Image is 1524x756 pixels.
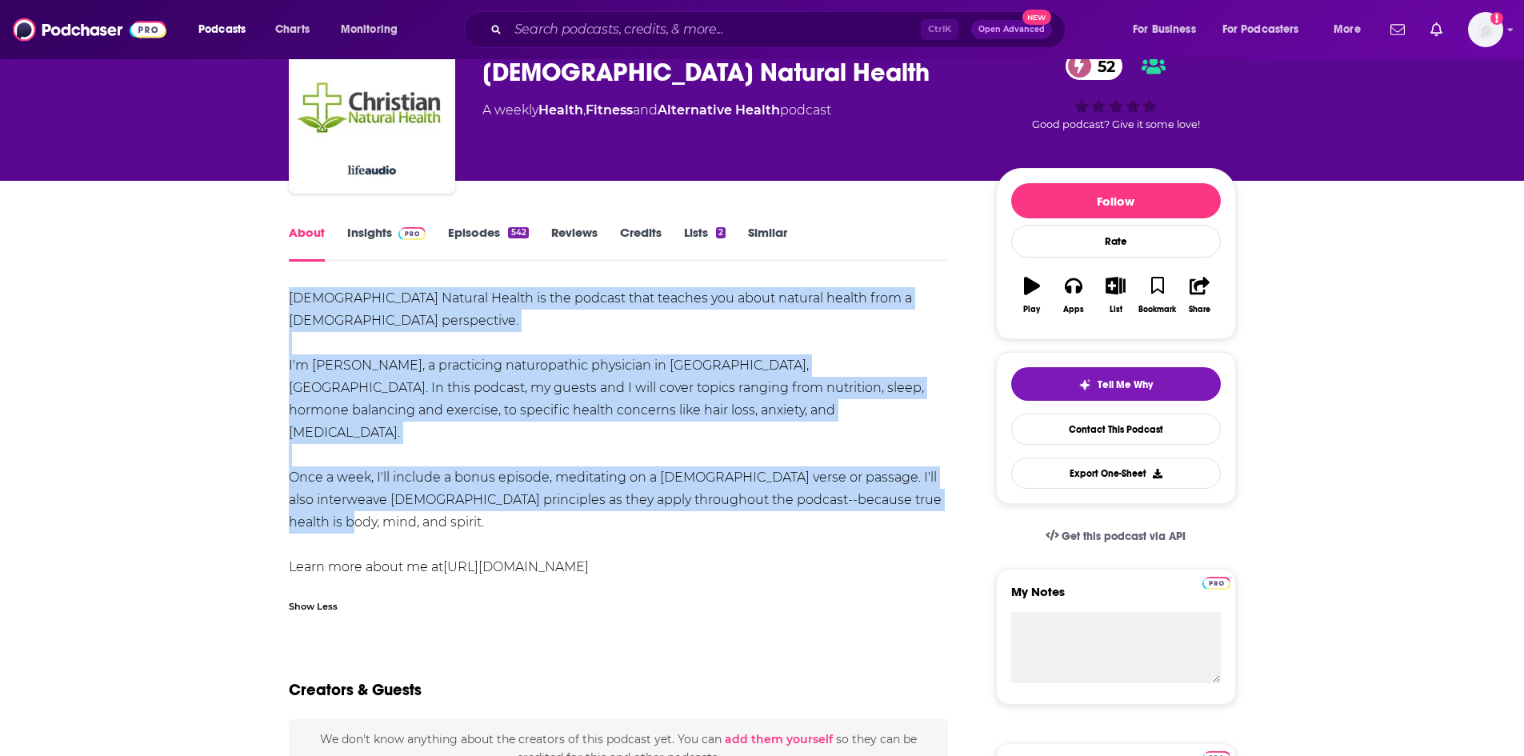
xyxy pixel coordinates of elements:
img: Podchaser Pro [1202,577,1230,590]
a: Pro website [1202,574,1230,590]
div: 542 [508,227,528,238]
a: Show notifications dropdown [1424,16,1449,43]
button: open menu [1122,17,1216,42]
button: List [1094,266,1136,324]
button: Bookmark [1137,266,1178,324]
span: and [633,102,658,118]
a: Fitness [586,102,633,118]
a: Credits [620,225,662,262]
button: open menu [187,17,266,42]
span: 52 [1082,52,1123,80]
div: 2 [716,227,726,238]
a: About [289,225,325,262]
div: 52Good podcast? Give it some love! [996,42,1236,141]
span: Ctrl K [921,19,958,40]
span: For Podcasters [1222,18,1299,41]
button: Share [1178,266,1220,324]
img: Podchaser Pro [398,227,426,240]
button: Follow [1011,183,1221,218]
span: Podcasts [198,18,246,41]
a: Get this podcast via API [1033,517,1199,556]
img: User Profile [1468,12,1503,47]
div: List [1110,305,1122,314]
a: Reviews [551,225,598,262]
span: New [1022,10,1051,25]
a: Health [538,102,583,118]
span: Open Advanced [978,26,1045,34]
button: Open AdvancedNew [971,20,1052,39]
span: Get this podcast via API [1062,530,1186,543]
span: , [583,102,586,118]
h2: Creators & Guests [289,680,422,700]
button: open menu [1322,17,1381,42]
a: Contact This Podcast [1011,414,1221,445]
button: Apps [1053,266,1094,324]
button: open menu [1212,17,1322,42]
button: Play [1011,266,1053,324]
span: Logged in as luilaking [1468,12,1503,47]
span: For Business [1133,18,1196,41]
img: Christian Natural Health [292,30,452,190]
span: Monitoring [341,18,398,41]
a: Alternative Health [658,102,780,118]
label: My Notes [1011,584,1221,612]
a: Show notifications dropdown [1384,16,1411,43]
button: open menu [330,17,418,42]
div: Play [1023,305,1040,314]
div: Bookmark [1138,305,1176,314]
div: Search podcasts, credits, & more... [479,11,1081,48]
span: Tell Me Why [1098,378,1153,391]
a: [URL][DOMAIN_NAME] [443,559,589,574]
button: Export One-Sheet [1011,458,1221,489]
a: Charts [265,17,319,42]
a: Lists2 [684,225,726,262]
button: add them yourself [725,733,833,746]
svg: Add a profile image [1490,12,1503,25]
a: InsightsPodchaser Pro [347,225,426,262]
div: [DEMOGRAPHIC_DATA] Natural Health is the podcast that teaches you about natural health from a [DE... [289,287,949,623]
img: Podchaser - Follow, Share and Rate Podcasts [13,14,166,45]
span: More [1334,18,1361,41]
a: 52 [1066,52,1123,80]
button: Show profile menu [1468,12,1503,47]
button: tell me why sparkleTell Me Why [1011,367,1221,401]
div: Share [1189,305,1210,314]
span: Good podcast? Give it some love! [1032,118,1200,130]
input: Search podcasts, credits, & more... [508,17,921,42]
div: Apps [1063,305,1084,314]
div: Rate [1011,225,1221,258]
img: tell me why sparkle [1078,378,1091,391]
span: Charts [275,18,310,41]
a: Similar [748,225,787,262]
div: A weekly podcast [482,101,831,120]
a: Episodes542 [448,225,528,262]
